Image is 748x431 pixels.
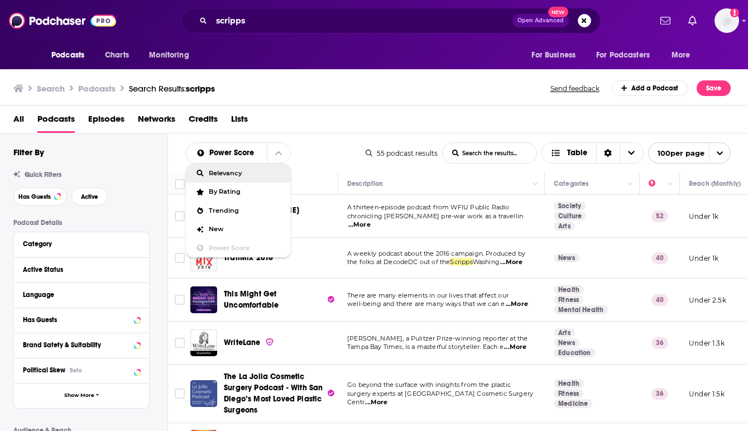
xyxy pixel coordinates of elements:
a: Add a Podcast [612,80,688,96]
h3: Podcasts [78,83,116,94]
a: Networks [138,110,175,133]
span: New [548,7,568,17]
div: Power Score [649,177,664,190]
p: 36 [651,337,668,348]
h3: Search [37,83,65,94]
a: Medicine [554,399,592,408]
div: Sort Direction [596,143,620,163]
span: A thirteen-episode podcast from WFIU Public Radio [347,203,509,211]
span: Quick Filters [25,171,61,179]
span: For Business [531,47,576,63]
span: More [672,47,691,63]
button: close menu [186,149,267,157]
button: Has Guests [13,188,67,205]
button: Category [23,237,140,251]
a: Arts [554,222,575,231]
div: Active Status [23,266,133,274]
p: 52 [651,210,668,222]
button: Choose View [541,142,644,164]
span: Episodes [88,110,124,133]
span: Charts [105,47,129,63]
button: close menu [267,143,290,163]
span: Active [81,194,98,200]
span: 100 per page [649,145,704,162]
h2: Choose List sort [186,142,291,164]
button: open menu [664,45,704,66]
span: Toggle select row [175,389,185,399]
span: Toggle select row [175,295,185,305]
span: Logged in as HughE [715,8,739,33]
p: 36 [651,388,668,399]
img: Podchaser - Follow, Share and Rate Podcasts [9,10,116,31]
button: Show More [14,383,149,408]
a: This Might Get Uncomfortable [224,289,334,311]
a: Mental Health [554,305,608,314]
span: scripps [186,83,215,94]
div: Brand Safety & Suitability [23,341,131,349]
a: Credits [189,110,218,133]
span: WriteLane [224,338,261,347]
a: WriteLane [224,337,274,348]
span: Toggle select row [175,211,185,221]
span: TrailMix 2016 [224,253,273,262]
img: TrailMix 2016 [190,245,217,271]
button: open menu [524,45,589,66]
svg: Add a profile image [730,8,739,17]
button: Active Status [23,262,140,276]
span: ...More [365,398,387,407]
a: Arts [554,328,575,337]
button: open menu [141,45,203,66]
a: Fitness [554,295,583,304]
span: Tampa Bay Times, is a masterful storyteller. Each e [347,343,504,351]
button: Column Actions [664,178,677,191]
a: Search Results:scripps [129,83,215,94]
span: The La Jolla Cosmetic Surgery Podcast - With San Diego’s Most Loved Plastic Surgeons [224,372,323,415]
a: TrailMix 2016 [224,252,273,264]
button: Show profile menu [715,8,739,33]
button: Column Actions [529,178,542,191]
span: A weekly podcast about the 2016 campaign. Produced by [347,250,525,257]
img: User Profile [715,8,739,33]
span: Power Score [209,149,258,157]
span: Open Advanced [517,18,564,23]
div: Categories [554,177,588,190]
div: 55 podcast results [366,149,438,157]
p: Under 1.5k [689,389,725,399]
span: For Podcasters [596,47,650,63]
a: Lists [231,110,248,133]
button: Column Actions [624,178,637,191]
div: Category [23,240,133,248]
p: Podcast Details [13,219,150,227]
a: This Might Get Uncomfortable [190,286,217,313]
input: Search podcasts, credits, & more... [212,12,512,30]
span: There are many elements in our lives that affect our [347,291,509,299]
span: Trending [209,208,282,214]
span: the folks at DecodeDC out of the [347,258,450,266]
div: Has Guests [23,316,131,324]
button: Brand Safety & Suitability [23,338,140,352]
div: Reach (Monthly) [689,177,741,190]
span: New [209,226,282,232]
a: The La Jolla Cosmetic Surgery Podcast - With San Diego’s Most Loved Plastic Surgeons [190,380,217,407]
span: ...More [504,343,526,352]
button: open menu [589,45,666,66]
p: Under 2.5k [689,295,726,305]
a: Podcasts [37,110,75,133]
a: All [13,110,24,133]
a: Health [554,379,584,388]
span: Go beyond the surface with insights from the plastic [347,381,511,389]
div: Beta [70,367,82,374]
span: ...More [500,258,522,267]
div: Description [347,177,383,190]
span: [PERSON_NAME], a Pulitzer Prize-winning reporter at the [347,334,528,342]
button: open menu [648,142,731,164]
a: Show notifications dropdown [656,11,675,30]
button: Language [23,288,140,301]
h2: Filter By [13,147,44,157]
button: open menu [44,45,99,66]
